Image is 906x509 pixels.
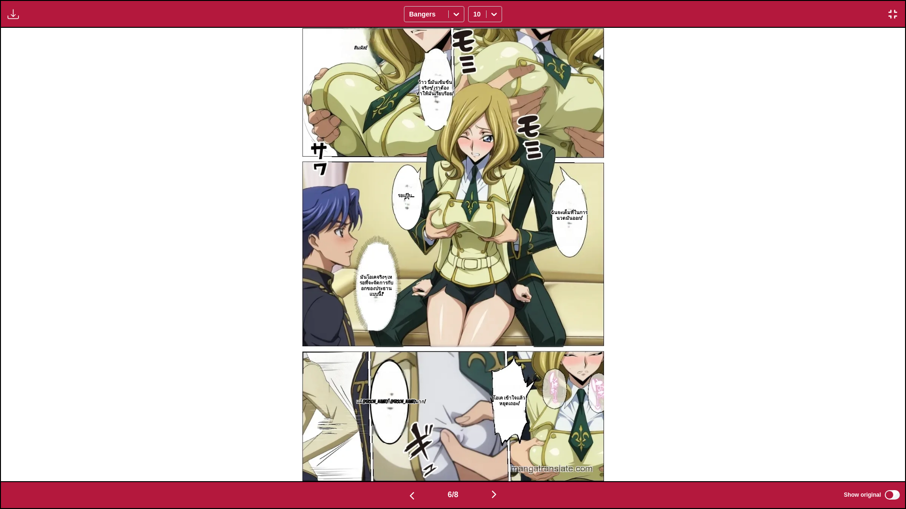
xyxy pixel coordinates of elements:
input: Show original [885,490,900,500]
span: Show original [844,492,881,498]
p: ฉันจะเต็มที่ในการนวดมันออก! [548,208,590,223]
img: Download translated images [8,8,19,20]
img: Next page [488,489,500,500]
p: โอเค เข้าใจแล้ว หยุดเถอะ! [489,393,529,409]
span: 6 / 8 [448,491,458,499]
p: มันโอเคจริงๆ เหรอที่จะจัดการกับอกของประธานแบบนี้? [356,273,396,299]
p: สัมผัส! [352,43,369,53]
img: Manga Panel [302,28,604,481]
p: แม้[PERSON_NAME]ก็[PERSON_NAME]มาก! [354,397,428,407]
p: ว้าว นี่มันเข้มข้นจริงๆ! เราต้องทำให้มันเรียบร้อย! [414,78,456,99]
p: รอแป๊บ... [396,191,416,200]
img: Previous page [406,490,418,501]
